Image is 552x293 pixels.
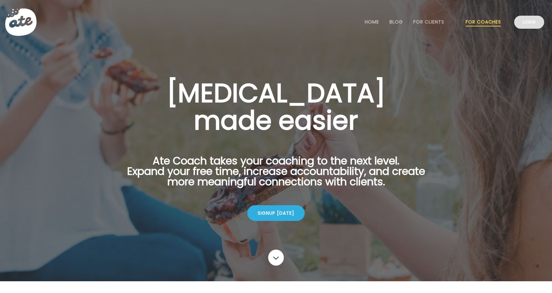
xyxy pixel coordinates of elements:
[390,19,403,24] a: Blog
[413,19,444,24] a: For Clients
[514,16,544,29] a: Login
[466,19,501,24] a: For Coaches
[117,79,435,134] h1: [MEDICAL_DATA] made easier
[365,19,379,24] a: Home
[247,205,305,221] div: Signup [DATE]
[117,156,435,195] p: Ate Coach takes your coaching to the next level. Expand your free time, increase accountability, ...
